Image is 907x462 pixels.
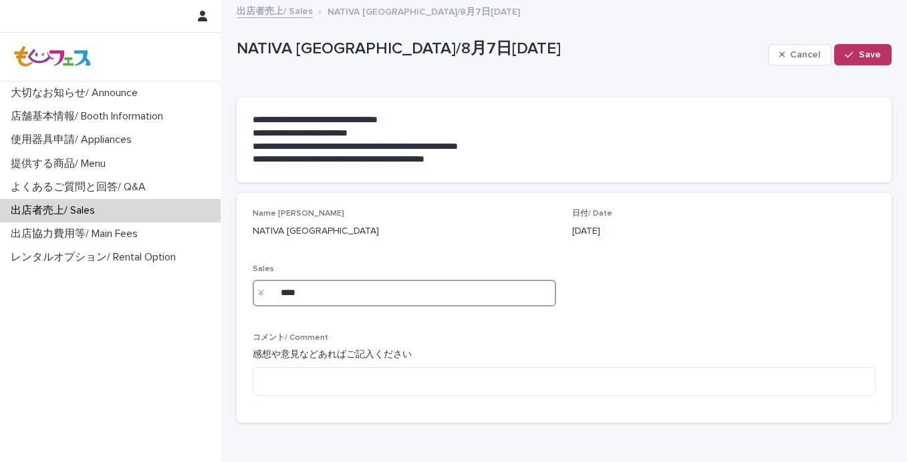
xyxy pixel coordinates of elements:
span: Save [859,50,881,59]
button: Save [834,44,891,65]
img: Z8gcrWHQVC4NX3Wf4olx [11,43,95,70]
p: NATIVA [GEOGRAPHIC_DATA] [253,224,556,238]
span: Cancel [790,50,820,59]
p: レンタルオプション/ Rental Option [5,251,186,264]
button: Cancel [768,44,832,65]
span: Name [PERSON_NAME] [253,210,344,218]
p: 提供する商品/ Menu [5,158,116,170]
p: よくあるご質問と回答/ Q&A [5,181,156,194]
p: 出店者売上/ Sales [5,204,106,217]
p: 大切なお知らせ/ Announce [5,87,148,99]
p: [DATE] [572,224,876,238]
span: 日付/ Date [572,210,612,218]
p: 使用器具申請/ Appliances [5,134,142,146]
p: 出店協力費用等/ Main Fees [5,228,148,240]
p: 感想や意見などあればご記入ください [253,348,876,362]
a: 出店者売上/ Sales [237,3,313,18]
p: NATIVA [GEOGRAPHIC_DATA]/8月7日[DATE] [237,39,763,59]
p: NATIVA [GEOGRAPHIC_DATA]/8月7日[DATE] [328,3,520,18]
div: ¥ [253,280,279,306]
p: 店舗基本情報/ Booth Information [5,110,174,123]
span: コメント/ Comment [253,334,328,342]
span: Sales [253,265,274,273]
